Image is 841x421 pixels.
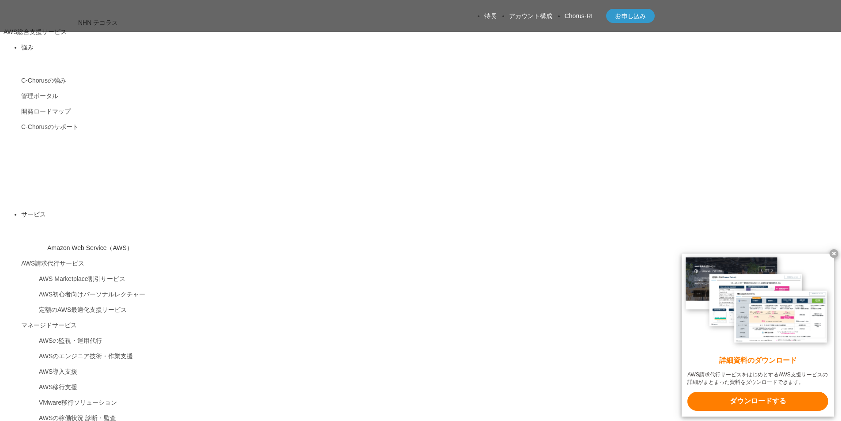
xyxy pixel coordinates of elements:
[682,254,834,417] a: 詳細資料のダウンロード AWS請求代行サービスをはじめとするAWS支援サービスの詳細がまとまった資料をダウンロードできます。 ダウンロードする
[687,356,828,366] x-t: 詳細資料のダウンロード
[687,392,828,411] x-t: ダウンロードする
[39,337,102,344] a: AWSの監視・運用代行
[21,260,84,267] a: AWS請求代行サービス
[484,12,497,19] a: 特長
[21,92,58,99] a: 管理ポータル
[47,244,133,251] span: Amazon Web Service（AWS）
[21,225,46,250] img: Amazon Web Service（AWS）
[21,322,77,329] a: マネージドサービス
[565,12,593,19] a: Chorus-RI
[21,123,79,130] a: C-Chorusのサポート
[39,368,77,375] a: AWS導入支援
[21,210,837,219] p: サービス
[39,383,77,391] a: AWS移行支援
[39,399,117,406] a: VMware移行ソリューション
[39,275,125,282] a: AWS Marketplace割引サービス
[39,306,127,313] a: 定額のAWS最適化支援サービス
[606,9,655,23] a: お申し込み
[4,19,118,35] a: AWS総合支援サービス C-ChorusNHN テコラスAWS総合支援サービス
[21,43,837,52] p: 強み
[434,160,575,182] a: まずは相談する
[39,353,133,360] a: AWSのエンジニア技術・作業支援
[284,160,425,182] a: 資料を請求する
[21,108,71,115] a: 開発ロードマップ
[606,11,655,21] span: お申し込み
[509,12,552,19] a: アカウント構成
[4,4,78,25] img: AWS総合支援サービス C-Chorus
[687,371,828,386] x-t: AWS請求代行サービスをはじめとするAWS支援サービスの詳細がまとまった資料をダウンロードできます。
[39,291,145,298] a: AWS初心者向けパーソナルレクチャー
[21,77,66,84] a: C-Chorusの強み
